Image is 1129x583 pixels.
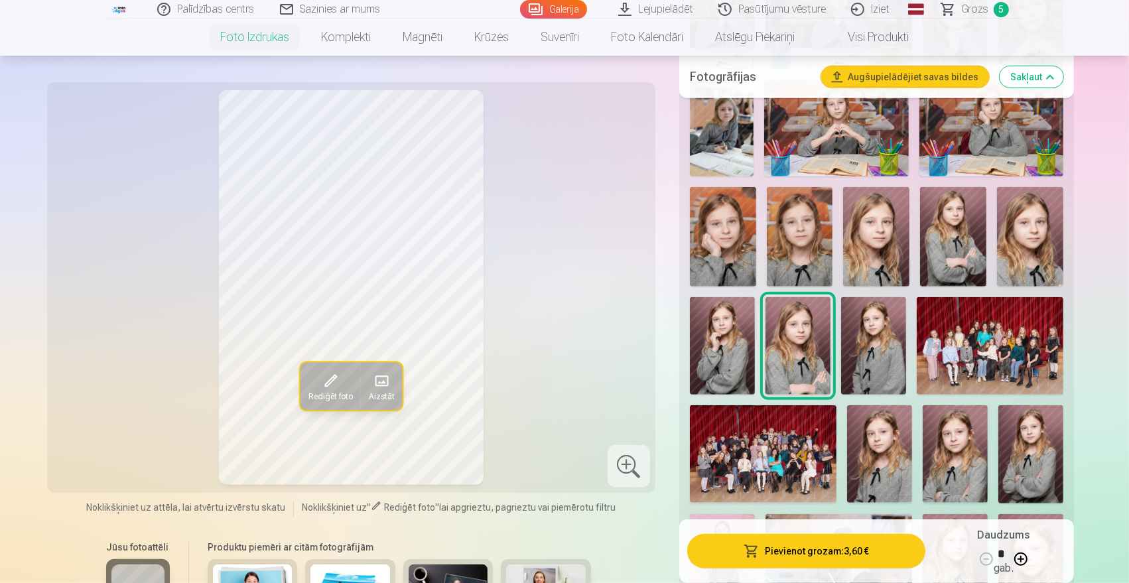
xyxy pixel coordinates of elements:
a: Suvenīri [525,19,595,56]
button: Pievienot grozam:3,60 € [687,534,925,568]
span: 5 [994,2,1009,17]
button: Sakļaut [1000,66,1063,88]
button: Augšupielādējiet savas bildes [821,66,989,88]
span: Rediģēt foto [308,391,352,402]
span: Grozs [961,1,988,17]
span: Aizstāt [368,391,394,402]
a: Atslēgu piekariņi [699,19,811,56]
img: /fa1 [112,5,127,13]
span: Rediģēt foto [384,502,435,513]
span: " [435,502,439,513]
a: Visi produkti [811,19,925,56]
span: Noklikšķiniet uz [302,502,367,513]
h6: Produktu piemēri ar citām fotogrāfijām [202,541,596,554]
span: Noklikšķiniet uz attēla, lai atvērtu izvērstu skatu [86,501,285,514]
a: Foto izdrukas [204,19,305,56]
span: " [367,502,371,513]
a: Komplekti [305,19,387,56]
a: Foto kalendāri [595,19,699,56]
a: Magnēti [387,19,458,56]
span: lai apgrieztu, pagrieztu vai piemērotu filtru [439,502,616,513]
a: Krūzes [458,19,525,56]
h6: Jūsu fotoattēli [106,541,170,554]
button: Aizstāt [360,362,402,410]
button: Rediģēt foto [300,362,360,410]
h5: Fotogrāfijas [690,68,811,86]
h5: Daudzums [978,527,1030,543]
